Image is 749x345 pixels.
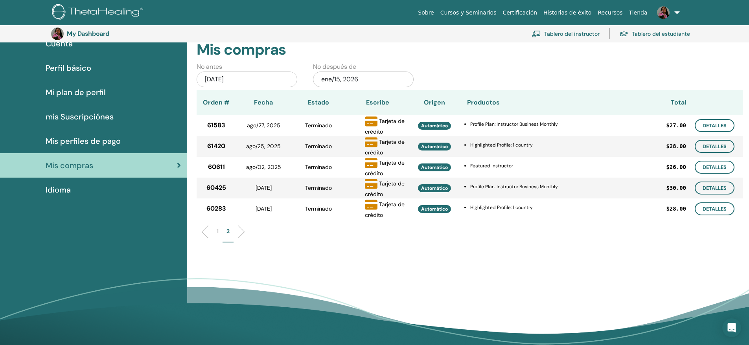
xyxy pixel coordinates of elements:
[51,28,64,40] img: default.jpg
[305,122,332,129] span: Terminado
[415,6,437,20] a: Sobre
[365,178,377,190] img: credit-card-solid.svg
[52,4,146,22] img: logo.png
[197,90,236,115] th: Orden #
[470,162,635,169] li: Featured Instructor
[305,205,332,212] span: Terminado
[666,121,669,130] span: $
[409,90,460,115] th: Origen
[46,111,114,123] span: mis Suscripciónes
[421,206,448,212] span: Automático
[197,62,222,72] label: No antes
[206,183,226,193] span: 60425
[695,161,734,174] a: Detalles
[313,62,356,72] label: No después de
[226,227,230,235] p: 2
[470,183,635,190] li: Profile Plan: Instructor Business Monthly
[635,98,686,107] div: Total
[421,123,448,129] span: Automático
[666,184,669,192] span: $
[236,163,291,171] div: ago/02, 2025
[365,180,405,197] span: Tarjeta de crédito
[236,142,291,150] div: ago/25, 2025
[670,163,686,171] span: 26.00
[670,184,686,192] span: 30.00
[666,163,669,171] span: $
[619,25,690,42] a: Tablero del estudiante
[670,121,686,130] span: 27.00
[437,6,500,20] a: Cursos y Seminarios
[365,157,377,169] img: credit-card-solid.svg
[470,121,635,128] li: Profile Plan: Instructor Business Monthly
[460,90,635,115] th: Productos
[236,184,291,192] div: [DATE]
[421,185,448,191] span: Automático
[46,38,73,50] span: Cuenta
[365,200,405,218] span: Tarjeta de crédito
[421,143,448,150] span: Automático
[197,72,297,87] div: [DATE]
[695,140,734,153] a: Detalles
[346,90,409,115] th: Escribe
[313,72,414,87] div: ene/15, 2026
[305,184,332,191] span: Terminado
[236,90,291,115] th: Fecha
[46,62,91,74] span: Perfil básico
[666,205,669,213] span: $
[365,198,377,211] img: credit-card-solid.svg
[46,184,71,196] span: Idioma
[626,6,651,20] a: Tienda
[695,119,734,132] a: Detalles
[365,115,377,128] img: credit-card-solid.svg
[695,202,734,215] a: Detalles
[197,41,743,59] h2: Mis compras
[236,205,291,213] div: [DATE]
[365,117,405,135] span: Tarjeta de crédito
[421,164,448,171] span: Automático
[365,136,377,149] img: credit-card-solid.svg
[594,6,626,20] a: Recursos
[305,163,332,171] span: Terminado
[207,141,225,151] span: 61420
[365,159,405,176] span: Tarjeta de crédito
[365,138,405,156] span: Tarjeta de crédito
[46,86,106,98] span: Mi plan de perfil
[470,204,635,211] li: Highlighted Profile: 1 country
[305,143,332,150] span: Terminado
[657,6,670,19] img: default.jpg
[217,227,219,235] p: 1
[670,142,686,150] span: 28.00
[499,6,540,20] a: Certificación
[207,121,225,130] span: 61583
[470,141,635,149] li: Highlighted Profile: 1 country
[695,182,734,195] a: Detalles
[291,90,346,115] th: Estado
[666,142,669,150] span: $
[46,160,93,171] span: Mis compras
[532,30,541,37] img: chalkboard-teacher.svg
[67,30,145,37] h3: My Dashboard
[46,135,121,147] span: Mis perfiles de pago
[236,121,291,130] div: ago/27, 2025
[206,204,226,213] span: 60283
[670,205,686,213] span: 28.00
[619,31,629,37] img: graduation-cap.svg
[540,6,594,20] a: Historias de éxito
[722,318,741,337] div: Open Intercom Messenger
[208,162,225,172] span: 60611
[532,25,600,42] a: Tablero del instructor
